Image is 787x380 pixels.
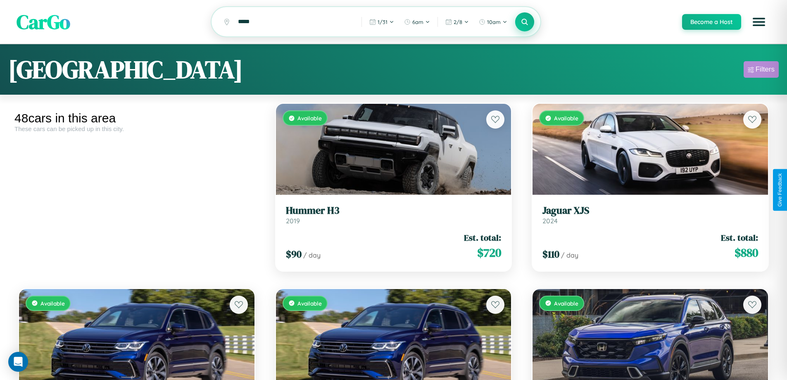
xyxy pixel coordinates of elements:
[477,244,501,261] span: $ 720
[756,65,775,74] div: Filters
[777,173,783,207] div: Give Feedback
[454,19,462,25] span: 2 / 8
[682,14,741,30] button: Become a Host
[542,217,558,225] span: 2024
[286,205,502,217] h3: Hummer H3
[297,115,322,122] span: Available
[441,15,473,29] button: 2/8
[17,8,70,36] span: CarGo
[286,217,300,225] span: 2019
[464,232,501,244] span: Est. total:
[721,232,758,244] span: Est. total:
[14,111,259,125] div: 48 cars in this area
[735,244,758,261] span: $ 880
[14,125,259,132] div: These cars can be picked up in this city.
[542,247,559,261] span: $ 110
[561,251,578,259] span: / day
[554,115,578,122] span: Available
[365,15,398,29] button: 1/31
[744,61,779,78] button: Filters
[554,300,578,307] span: Available
[487,19,501,25] span: 10am
[8,352,28,372] div: Open Intercom Messenger
[378,19,388,25] span: 1 / 31
[475,15,511,29] button: 10am
[286,205,502,225] a: Hummer H32019
[8,53,243,86] h1: [GEOGRAPHIC_DATA]
[542,205,758,225] a: Jaguar XJS2024
[303,251,321,259] span: / day
[286,247,302,261] span: $ 90
[747,10,770,33] button: Open menu
[297,300,322,307] span: Available
[412,19,423,25] span: 6am
[400,15,434,29] button: 6am
[40,300,65,307] span: Available
[542,205,758,217] h3: Jaguar XJS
